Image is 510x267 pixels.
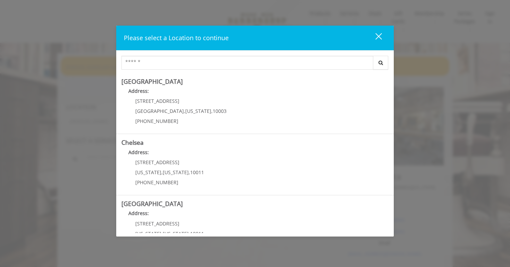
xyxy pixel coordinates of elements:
[135,118,178,124] span: [PHONE_NUMBER]
[161,169,163,176] span: ,
[367,33,381,43] div: close dialog
[128,149,149,155] b: Address:
[185,108,211,114] span: [US_STATE]
[135,108,184,114] span: [GEOGRAPHIC_DATA]
[211,108,213,114] span: ,
[124,34,229,42] span: Please select a Location to continue
[128,88,149,94] b: Address:
[163,230,189,237] span: [US_STATE]
[135,98,179,104] span: [STREET_ADDRESS]
[189,169,190,176] span: ,
[184,108,185,114] span: ,
[161,230,163,237] span: ,
[213,108,227,114] span: 10003
[128,210,149,216] b: Address:
[135,230,161,237] span: [US_STATE]
[121,56,373,70] input: Search Center
[121,56,389,73] div: Center Select
[121,138,144,146] b: Chelsea
[189,230,190,237] span: ,
[377,60,385,65] i: Search button
[190,230,204,237] span: 10011
[121,77,183,86] b: [GEOGRAPHIC_DATA]
[121,199,183,208] b: [GEOGRAPHIC_DATA]
[363,31,386,45] button: close dialog
[135,169,161,176] span: [US_STATE]
[135,159,179,166] span: [STREET_ADDRESS]
[135,220,179,227] span: [STREET_ADDRESS]
[190,169,204,176] span: 10011
[163,169,189,176] span: [US_STATE]
[135,179,178,186] span: [PHONE_NUMBER]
